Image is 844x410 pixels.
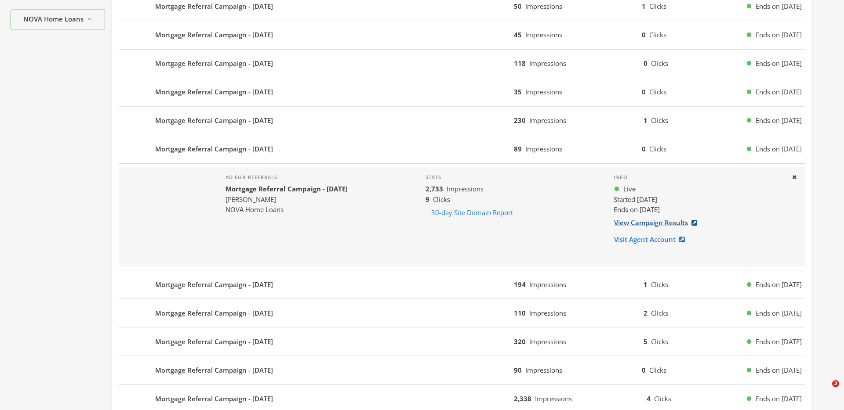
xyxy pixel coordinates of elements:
[756,87,802,97] span: Ends on [DATE]
[514,337,526,346] b: 320
[529,337,566,346] span: Impressions
[514,280,526,289] b: 194
[155,115,273,126] b: Mortgage Referral Campaign - [DATE]
[756,337,802,347] span: Ends on [DATE]
[756,144,802,154] span: Ends on [DATE]
[426,174,600,180] h4: Stats
[756,1,802,11] span: Ends on [DATE]
[119,360,805,381] button: Mortgage Referral Campaign - [DATE]90Impressions0ClicksEnds on [DATE]
[651,116,668,125] span: Clicks
[535,394,572,403] span: Impressions
[11,10,105,30] button: NOVA Home Loans
[226,174,348,180] h4: Ad for referrals
[514,87,522,96] b: 35
[756,365,802,375] span: Ends on [DATE]
[514,116,526,125] b: 230
[514,394,531,403] b: 2,338
[651,337,668,346] span: Clicks
[514,309,526,317] b: 110
[119,139,805,160] button: Mortgage Referral Campaign - [DATE]89Impressions0ClicksEnds on [DATE]
[155,337,273,347] b: Mortgage Referral Campaign - [DATE]
[119,25,805,46] button: Mortgage Referral Campaign - [DATE]45Impressions0ClicksEnds on [DATE]
[155,30,273,40] b: Mortgage Referral Campaign - [DATE]
[426,205,519,221] button: 30-day Site Domain Report
[426,184,443,193] b: 2,733
[426,195,429,204] b: 9
[756,115,802,126] span: Ends on [DATE]
[654,394,671,403] span: Clicks
[119,53,805,74] button: Mortgage Referral Campaign - [DATE]118Impressions0ClicksEnds on [DATE]
[644,59,648,68] b: 0
[756,280,802,290] span: Ends on [DATE]
[514,2,522,11] b: 50
[514,30,522,39] b: 45
[614,194,784,205] div: Started [DATE]
[119,302,805,324] button: Mortgage Referral Campaign - [DATE]110Impressions2ClicksEnds on [DATE]
[642,30,646,39] b: 0
[226,194,348,205] div: [PERSON_NAME]
[155,1,273,11] b: Mortgage Referral Campaign - [DATE]
[529,116,566,125] span: Impressions
[226,184,348,193] b: Mortgage Referral Campaign - [DATE]
[644,337,648,346] b: 5
[642,144,646,153] b: 0
[529,309,566,317] span: Impressions
[514,59,526,68] b: 118
[651,59,668,68] span: Clicks
[832,380,839,387] span: 3
[647,394,651,403] b: 4
[614,174,784,180] h4: Info
[649,2,666,11] span: Clicks
[155,394,273,404] b: Mortgage Referral Campaign - [DATE]
[514,144,522,153] b: 89
[614,215,703,231] a: View Campaign Results
[433,195,450,204] span: Clicks
[756,58,802,68] span: Ends on [DATE]
[529,280,566,289] span: Impressions
[756,30,802,40] span: Ends on [DATE]
[525,30,562,39] span: Impressions
[23,14,84,24] span: NOVA Home Loans
[119,82,805,103] button: Mortgage Referral Campaign - [DATE]35Impressions0ClicksEnds on [DATE]
[814,380,835,401] iframe: Intercom live chat
[642,2,646,11] b: 1
[155,308,273,318] b: Mortgage Referral Campaign - [DATE]
[155,87,273,97] b: Mortgage Referral Campaign - [DATE]
[756,308,802,318] span: Ends on [DATE]
[119,274,805,295] button: Mortgage Referral Campaign - [DATE]194Impressions1ClicksEnds on [DATE]
[642,366,646,374] b: 0
[649,30,666,39] span: Clicks
[226,205,348,215] div: NOVA Home Loans
[642,87,646,96] b: 0
[529,59,566,68] span: Impressions
[644,116,648,125] b: 1
[155,280,273,290] b: Mortgage Referral Campaign - [DATE]
[644,280,648,289] b: 1
[614,205,660,214] span: Ends on [DATE]
[514,366,522,374] b: 90
[649,144,666,153] span: Clicks
[525,366,562,374] span: Impressions
[155,58,273,68] b: Mortgage Referral Campaign - [DATE]
[649,87,666,96] span: Clicks
[644,309,648,317] b: 2
[525,2,562,11] span: Impressions
[447,184,484,193] span: Impressions
[756,394,802,404] span: Ends on [DATE]
[155,365,273,375] b: Mortgage Referral Campaign - [DATE]
[649,366,666,374] span: Clicks
[155,144,273,154] b: Mortgage Referral Campaign - [DATE]
[651,280,668,289] span: Clicks
[119,110,805,131] button: Mortgage Referral Campaign - [DATE]230Impressions1ClicksEnds on [DATE]
[119,331,805,352] button: Mortgage Referral Campaign - [DATE]320Impressions5ClicksEnds on [DATE]
[623,184,636,194] span: Live
[119,388,805,409] button: Mortgage Referral Campaign - [DATE]2,338Impressions4ClicksEnds on [DATE]
[525,87,562,96] span: Impressions
[525,144,562,153] span: Impressions
[614,231,691,248] a: Visit Agent Account
[651,309,668,317] span: Clicks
